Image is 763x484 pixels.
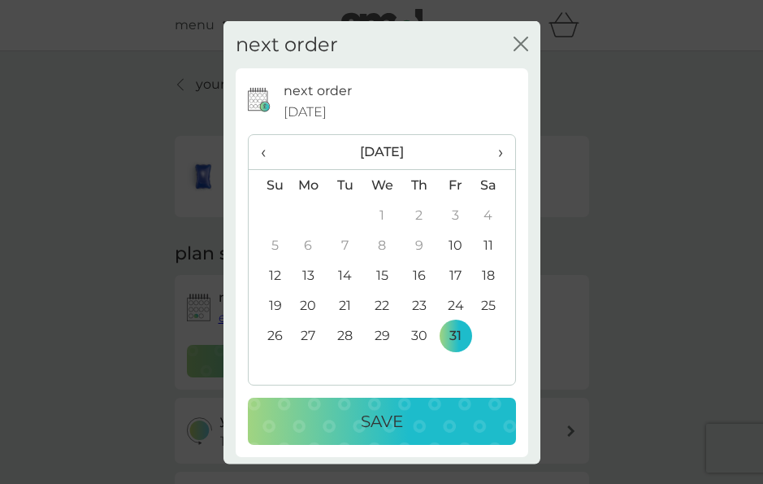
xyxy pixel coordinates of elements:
td: 31 [437,320,474,351]
th: Tu [327,169,363,200]
th: Sa [474,169,514,200]
td: 10 [437,230,474,260]
td: 27 [290,320,327,351]
button: Save [248,398,516,445]
td: 19 [249,290,290,320]
td: 13 [290,260,327,290]
td: 30 [401,320,437,351]
span: [DATE] [284,101,327,122]
td: 14 [327,260,363,290]
th: We [363,169,401,200]
h2: next order [236,33,338,56]
td: 8 [363,230,401,260]
td: 11 [474,230,514,260]
td: 17 [437,260,474,290]
th: Fr [437,169,474,200]
td: 9 [401,230,437,260]
td: 18 [474,260,514,290]
th: Mo [290,169,327,200]
td: 5 [249,230,290,260]
td: 29 [363,320,401,351]
th: [DATE] [290,135,475,170]
p: next order [284,81,352,102]
td: 4 [474,200,514,230]
td: 2 [401,200,437,230]
td: 26 [249,320,290,351]
td: 1 [363,200,401,230]
td: 22 [363,290,401,320]
button: close [514,36,528,53]
th: Su [249,169,290,200]
td: 21 [327,290,363,320]
th: Th [401,169,437,200]
td: 25 [474,290,514,320]
td: 23 [401,290,437,320]
td: 20 [290,290,327,320]
span: › [486,135,502,169]
td: 7 [327,230,363,260]
td: 6 [290,230,327,260]
td: 3 [437,200,474,230]
td: 15 [363,260,401,290]
td: 16 [401,260,437,290]
td: 12 [249,260,290,290]
span: ‹ [261,135,278,169]
td: 28 [327,320,363,351]
p: Save [361,408,403,434]
td: 24 [437,290,474,320]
